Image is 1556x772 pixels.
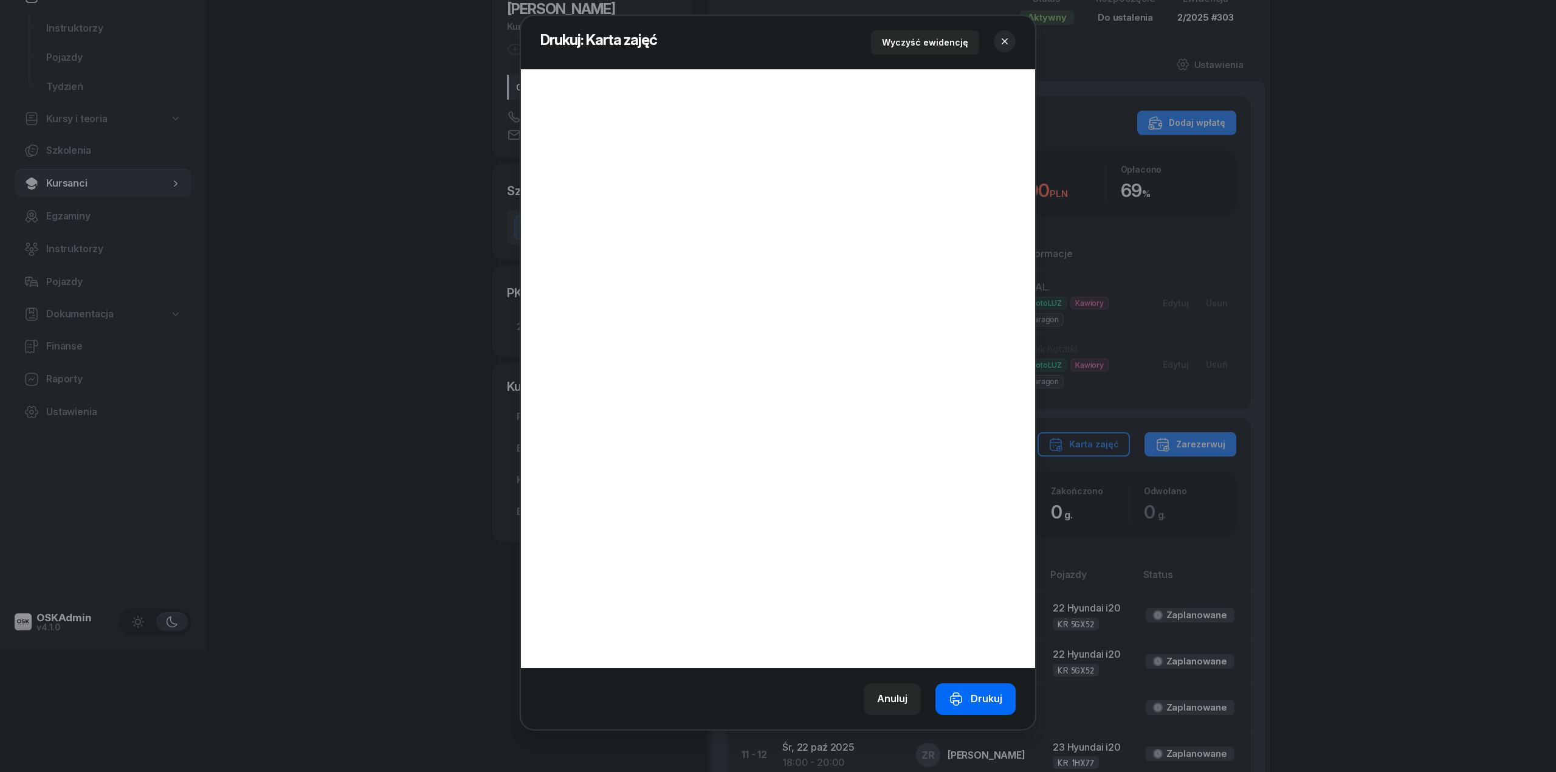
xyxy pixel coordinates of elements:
span: Drukuj: Karta zajęć [540,31,657,49]
button: Drukuj [935,683,1016,715]
div: Anuluj [877,691,907,707]
button: Anuluj [864,683,921,715]
div: Drukuj [949,691,1002,707]
button: Wyczyść ewidencję [871,30,979,55]
div: Wyczyść ewidencję [882,35,968,50]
